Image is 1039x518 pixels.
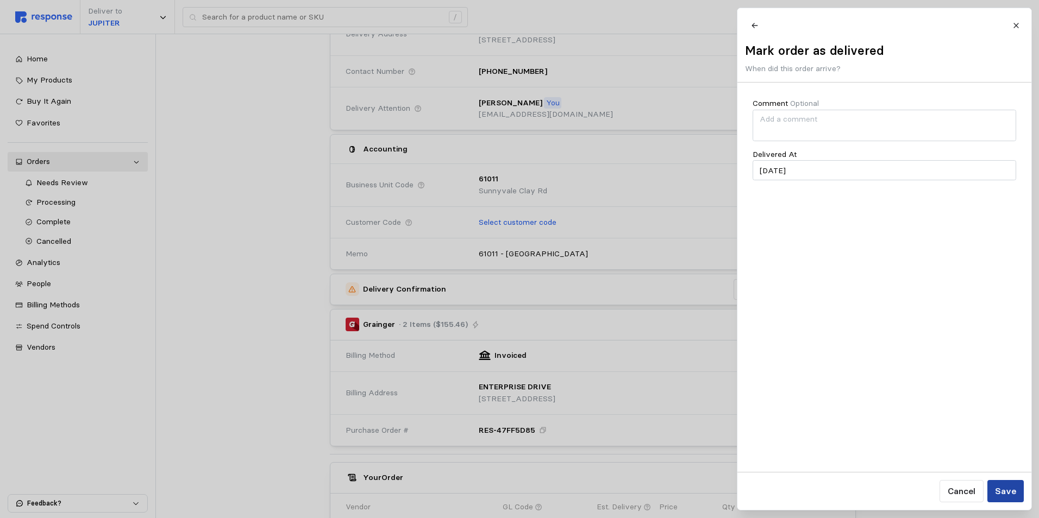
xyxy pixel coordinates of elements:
p: Save [994,484,1016,498]
span: Optional [790,98,819,108]
p: When did this order arrive? [745,63,884,75]
p: Comment [753,98,819,110]
p: Delivered At [753,149,797,161]
p: Cancel [947,484,975,498]
button: Cancel [939,480,983,502]
h2: Mark order as delivered [745,42,884,59]
button: Save [987,480,1023,502]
